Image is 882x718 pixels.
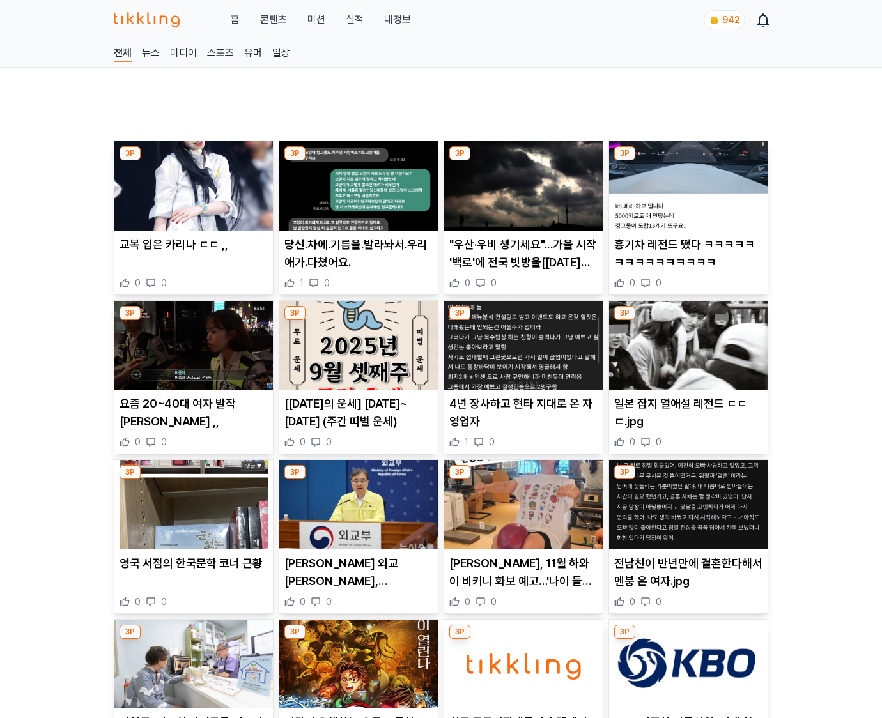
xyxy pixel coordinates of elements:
span: 1 [465,436,468,448]
span: 0 [465,595,470,608]
div: 3P [120,625,141,639]
div: 3P 교복 입은 카리나 ㄷㄷ ,, 교복 입은 카리나 ㄷㄷ ,, 0 0 [114,141,274,295]
span: 0 [630,436,635,448]
div: 3P 전남친이 반년만에 결혼한다해서 멘붕 온 여자.jpg 전남친이 반년만에 결혼한다해서 멘붕 온 여자.jpg 0 0 [608,459,768,614]
p: 4년 장사하고 현타 지대로 온 자영업자 [449,395,598,431]
p: 일본 잡지 열애설 레전드 ㄷㄷㄷ.jpg [614,395,762,431]
div: 3P [284,146,306,160]
span: 1 [300,277,304,289]
img: 양천구, 어르신 반려동물 의료비 지원…마리당 최대 40만원 [114,620,273,709]
img: 전남친이 반년만에 결혼한다해서 멘붕 온 여자.jpg [609,460,768,549]
p: 당신.차에.기름을.발라놔서.우리애가.다쳤어요. [284,236,433,271]
div: 3P 당신.차에.기름을.발라놔서.우리애가.다쳤어요. 당신.차에.기름을.발라놔서.우리애가.다쳤어요. 1 0 [279,141,438,295]
a: 뉴스 [142,45,160,62]
img: "우산·우비 챙기세요"…가을 시작 '백로'에 전국 빗방울[오늘날씨] [444,141,603,231]
img: KBO 이주헌 기록위원, 역대 첫 번째 3500경기 출장 달성 [609,620,768,709]
p: [PERSON_NAME] 외교[PERSON_NAME], [DEMOGRAPHIC_DATA] 구금사태 해결 위해 금주 방미 가능성 [284,554,433,590]
div: 3P [614,625,635,639]
span: 0 [656,595,661,608]
a: 실적 [346,12,364,27]
p: 교복 입은 카리나 ㄷㄷ ,, [120,236,268,254]
div: 3P [284,465,306,479]
div: 3P 홍현희, 11월 하와이 비키니 화보 예고…'나이 들어 근성 기르는 중' [PERSON_NAME], 11월 하와이 비키니 화보 예고…'나이 들어 근성 기르는 중' 0 0 [444,459,603,614]
div: 3P 요즘 20~40대 여자 발작 버튼 ,, 요즘 20~40대 여자 발작 [PERSON_NAME] ,, 0 0 [114,300,274,455]
div: 3P [오늘의 운세] 2025년 9월 15일~2025년9월 21일 (주간 띠별 운세) [[DATE]의 운세] [DATE]~[DATE] (주간 띠별 운세) 0 0 [279,300,438,455]
img: 당신.차에.기름을.발라놔서.우리애가.다쳤어요. [279,141,438,231]
div: 3P [120,306,141,320]
p: 전남친이 반년만에 결혼한다해서 멘붕 온 여자.jpg [614,554,762,590]
span: 0 [300,595,306,608]
img: 일본 잡지 열애설 레전드 ㄷㄷㄷ.jpg [609,301,768,390]
img: 교복 입은 카리나 ㄷㄷ ,, [114,141,273,231]
p: [[DATE]의 운세] [DATE]~[DATE] (주간 띠별 운세) [284,395,433,431]
div: 3P "우산·우비 챙기세요"…가을 시작 '백로'에 전국 빗방울[오늘날씨] "우산·우비 챙기세요"…가을 시작 '백로'에 전국 빗방울[[DATE]날씨] 0 0 [444,141,603,295]
div: 3P [284,625,306,639]
div: 3P 조현 외교장관, 미 한국인 구금사태 해결 위해 금주 방미 가능성 [PERSON_NAME] 외교[PERSON_NAME], [DEMOGRAPHIC_DATA] 구금사태 해결 ... [279,459,438,614]
div: 3P 4년 장사하고 현타 지대로 온 자영업자 4년 장사하고 현타 지대로 온 자영업자 1 0 [444,300,603,455]
a: 스포츠 [207,45,234,62]
p: "우산·우비 챙기세요"…가을 시작 '백로'에 전국 빗방울[[DATE]날씨] [449,236,598,271]
span: 0 [630,277,635,289]
p: [PERSON_NAME], 11월 하와이 비키니 화보 예고…'나이 들어 근성 기르는 중' [449,554,598,590]
span: 0 [491,277,497,289]
img: [오늘의 운세] 2025년 9월 15일~2025년9월 21일 (주간 띠별 운세) [279,301,438,390]
span: 0 [135,436,141,448]
img: 홍현희, 11월 하와이 비키니 화보 예고…'나이 들어 근성 기르는 중' [444,460,603,549]
p: 요즘 20~40대 여자 발작 [PERSON_NAME] ,, [120,395,268,431]
div: 3P [449,146,470,160]
span: 0 [656,436,661,448]
a: 콘텐츠 [260,12,287,27]
img: 4년 장사하고 현타 지대로 온 자영업자 [444,301,603,390]
div: 3P [614,306,635,320]
a: 일상 [272,45,290,62]
div: 3P 영국 서점의 한국문학 코너 근황 영국 서점의 한국문학 코너 근황 0 0 [114,459,274,614]
div: 3P [449,306,470,320]
img: 흉기차 레전드 떴다 ㅋㅋㅋㅋㅋㅋㅋㅋㅋㅋㅋㅋㅋㅋㅋ [609,141,768,231]
img: 요즘 20~40대 여자 발작 버튼 ,, [114,301,273,390]
span: 0 [326,595,332,608]
span: 0 [491,595,497,608]
span: 0 [326,436,332,448]
span: 0 [630,595,635,608]
img: 귀칼이 유행하는 요즘 고등학교 근황 [279,620,438,709]
a: 홈 [231,12,240,27]
a: 유머 [244,45,262,62]
span: 0 [161,595,167,608]
div: 3P 흉기차 레전드 떴다 ㅋㅋㅋㅋㅋㅋㅋㅋㅋㅋㅋㅋㅋㅋㅋ 흉기차 레전드 떴다 ㅋㅋㅋㅋㅋㅋㅋㅋㅋㅋㅋㅋㅋㅋㅋ 0 0 [608,141,768,295]
div: 3P [614,465,635,479]
img: 티끌링 [114,12,180,27]
span: 0 [135,595,141,608]
span: 0 [324,277,330,289]
span: 0 [465,277,470,289]
a: 전체 [114,45,132,62]
div: 3P [449,465,470,479]
span: 0 [161,436,167,448]
a: 미디어 [170,45,197,62]
div: 3P [284,306,306,320]
span: 0 [135,277,141,289]
span: 942 [722,15,739,25]
button: 미션 [307,12,325,27]
a: 내정보 [384,12,411,27]
p: 흉기차 레전드 떴다 ㅋㅋㅋㅋㅋㅋㅋㅋㅋㅋㅋㅋㅋㅋㅋ [614,236,762,271]
div: 3P [120,146,141,160]
img: 최근 중국관광객들이 호텔에서 하는 훌륭한 행위들 [444,620,603,709]
div: 3P [120,465,141,479]
div: 3P 일본 잡지 열애설 레전드 ㄷㄷㄷ.jpg 일본 잡지 열애설 레전드 ㄷㄷㄷ.jpg 0 0 [608,300,768,455]
span: 0 [489,436,495,448]
p: 영국 서점의 한국문학 코너 근황 [120,554,268,572]
span: 0 [161,277,167,289]
div: 3P [614,146,635,160]
img: coin [709,15,720,26]
img: 영국 서점의 한국문학 코너 근황 [114,460,273,549]
img: 조현 외교장관, 미 한국인 구금사태 해결 위해 금주 방미 가능성 [279,460,438,549]
span: 0 [656,277,661,289]
a: coin 942 [704,10,743,29]
div: 3P [449,625,470,639]
span: 0 [300,436,306,448]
